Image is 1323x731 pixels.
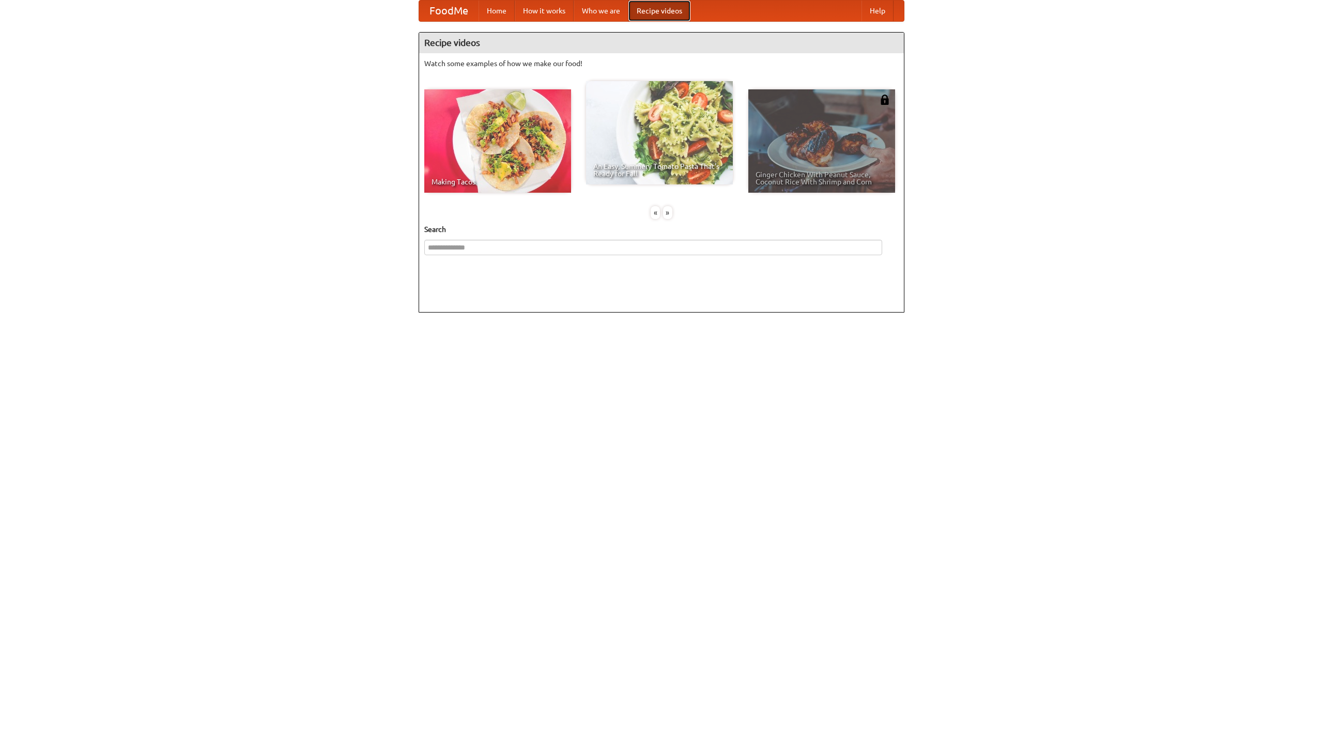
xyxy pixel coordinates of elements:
a: Home [479,1,515,21]
h4: Recipe videos [419,33,904,53]
p: Watch some examples of how we make our food! [424,58,899,69]
div: » [663,206,672,219]
h5: Search [424,224,899,235]
a: FoodMe [419,1,479,21]
a: An Easy, Summery Tomato Pasta That's Ready for Fall [586,81,733,184]
a: Recipe videos [628,1,690,21]
span: Making Tacos [432,178,564,185]
span: An Easy, Summery Tomato Pasta That's Ready for Fall [593,163,726,177]
img: 483408.png [880,95,890,105]
a: Who we are [574,1,628,21]
a: Help [862,1,894,21]
div: « [651,206,660,219]
a: How it works [515,1,574,21]
a: Making Tacos [424,89,571,193]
